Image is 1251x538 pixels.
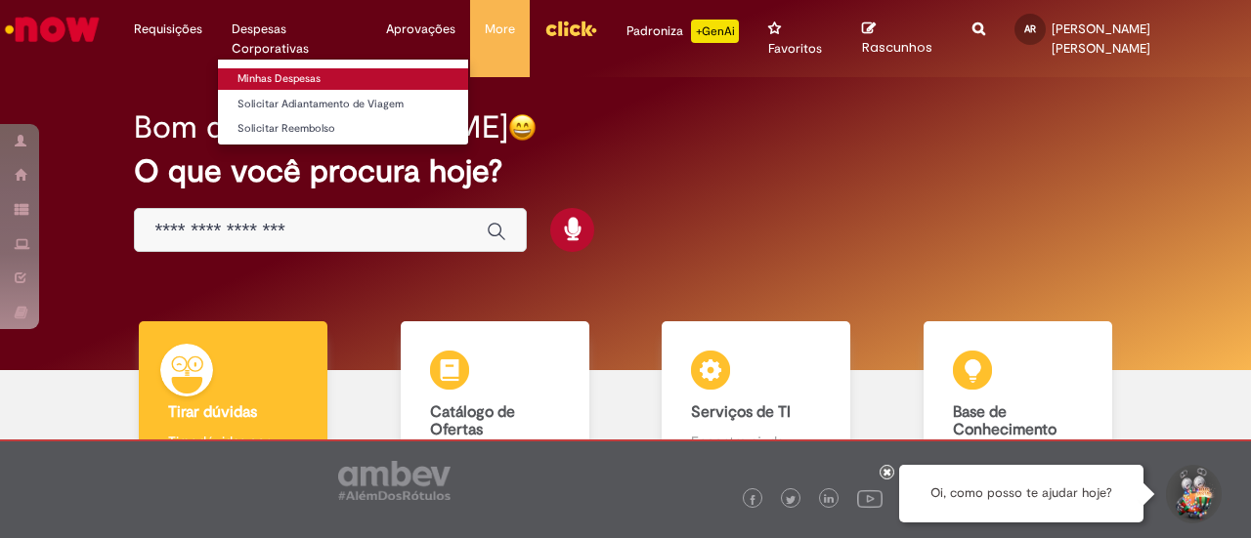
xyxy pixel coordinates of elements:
div: Padroniza [626,20,739,43]
img: logo_footer_ambev_rotulo_gray.png [338,461,451,500]
span: Requisições [134,20,202,39]
img: logo_footer_youtube.png [857,485,883,511]
p: Tirar dúvidas com Lupi Assist e Gen Ai [168,432,298,471]
img: logo_footer_facebook.png [748,495,757,505]
span: AR [1024,22,1036,35]
p: +GenAi [691,20,739,43]
span: Rascunhos [862,38,932,57]
a: Catálogo de Ofertas Abra uma solicitação [365,321,626,490]
a: Rascunhos [862,21,943,57]
a: Serviços de TI Encontre ajuda [625,321,887,490]
span: Favoritos [768,39,822,59]
span: [PERSON_NAME] [PERSON_NAME] [1052,21,1150,57]
button: Iniciar Conversa de Suporte [1163,465,1222,523]
img: happy-face.png [508,113,537,142]
a: Solicitar Adiantamento de Viagem [218,94,468,115]
div: Oi, como posso te ajudar hoje? [899,465,1143,522]
p: Encontre ajuda [691,432,821,451]
h2: O que você procura hoje? [134,154,1116,188]
span: Despesas Corporativas [232,20,357,59]
b: Base de Conhecimento [953,402,1057,439]
b: Catálogo de Ofertas [430,402,515,439]
h2: Bom dia, [PERSON_NAME] [134,110,508,145]
a: Tirar dúvidas Tirar dúvidas com Lupi Assist e Gen Ai [103,321,365,490]
img: ServiceNow [2,10,103,49]
a: Minhas Despesas [218,68,468,90]
a: Solicitar Reembolso [218,118,468,140]
b: Serviços de TI [691,402,791,422]
a: Base de Conhecimento Consulte e aprenda [887,321,1149,490]
img: click_logo_yellow_360x200.png [544,14,597,43]
b: Tirar dúvidas [168,402,257,422]
span: Aprovações [386,20,455,39]
img: logo_footer_twitter.png [786,495,796,505]
span: More [485,20,515,39]
ul: Despesas Corporativas [217,59,469,145]
img: logo_footer_linkedin.png [824,494,834,506]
